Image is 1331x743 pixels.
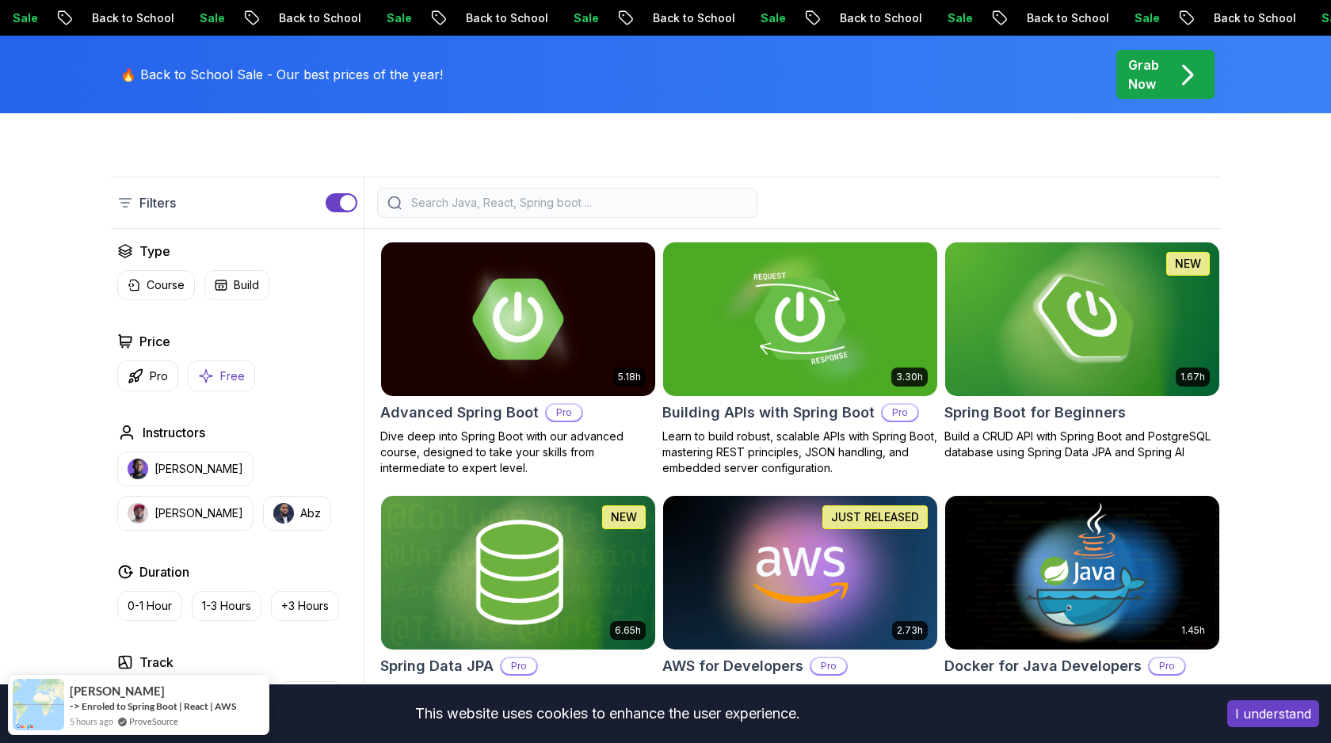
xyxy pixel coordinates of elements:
h2: Track [139,653,174,672]
p: Build [234,277,259,293]
p: Back to School [297,10,405,26]
p: NEW [1175,256,1201,272]
button: +3 Hours [271,591,339,621]
button: instructor img[PERSON_NAME] [117,452,254,486]
p: Pro [811,658,846,674]
p: Back to School [110,10,218,26]
p: Learn to build robust, scalable APIs with Spring Boot, mastering REST principles, JSON handling, ... [662,429,938,476]
p: Pro [150,368,168,384]
p: 1.45h [1181,624,1205,637]
img: instructor img [273,503,294,524]
a: Spring Data JPA card6.65hNEWSpring Data JPAProMaster database management, advanced querying, and ... [380,495,656,714]
h2: Building APIs with Spring Boot [662,402,875,424]
h2: Advanced Spring Boot [380,402,539,424]
p: Pro [502,658,536,674]
input: Search Java, React, Spring boot ... [408,195,747,211]
a: Advanced Spring Boot card5.18hAdvanced Spring BootProDive deep into Spring Boot with our advanced... [380,242,656,476]
span: [PERSON_NAME] [70,684,165,698]
p: Sale [1153,10,1203,26]
p: JUST RELEASED [831,509,919,525]
button: instructor img[PERSON_NAME] [117,496,254,531]
h2: Spring Data JPA [380,655,494,677]
p: Sale [405,10,456,26]
img: instructor img [128,459,148,479]
button: Free [188,360,255,391]
p: Sale [592,10,643,26]
p: Back to School [858,10,966,26]
p: Filters [139,193,176,212]
p: 0-1 Hour [128,598,172,614]
button: instructor imgAbz [263,496,331,531]
button: Pro [117,360,178,391]
img: provesource social proof notification image [13,679,64,730]
p: Abz [300,505,321,521]
img: instructor img [128,503,148,524]
h2: Spring Boot for Beginners [944,402,1126,424]
p: Pro [1150,658,1184,674]
img: Advanced Spring Boot card [381,242,655,396]
p: 6.65h [615,624,641,637]
h2: Duration [139,562,189,581]
p: Master AWS services like EC2, RDS, VPC, Route 53, and Docker to deploy and manage scalable cloud ... [662,682,938,730]
p: Back to School [671,10,779,26]
button: Course [117,270,195,300]
p: 5.18h [618,371,641,383]
p: Sale [31,10,82,26]
button: 1-3 Hours [192,591,261,621]
a: Enroled to Spring Boot | React | AWS [82,699,236,713]
p: 1-3 Hours [202,598,251,614]
p: Dive deep into Spring Boot with our advanced course, designed to take your skills from intermedia... [380,429,656,476]
p: Grab Now [1128,55,1159,93]
h2: Instructors [143,423,205,442]
button: Accept cookies [1227,700,1319,727]
img: Docker for Java Developers card [945,496,1219,650]
p: +3 Hours [281,598,329,614]
h2: Type [139,242,170,261]
a: Building APIs with Spring Boot card3.30hBuilding APIs with Spring BootProLearn to build robust, s... [662,242,938,476]
span: 5 hours ago [70,714,113,728]
button: Build [204,270,269,300]
img: Spring Boot for Beginners card [945,242,1219,396]
button: Dev Ops [276,681,343,711]
img: AWS for Developers card [663,496,937,650]
p: Sale [218,10,269,26]
p: Master database management, advanced querying, and expert data handling with ease [380,682,656,714]
a: ProveSource [129,714,178,728]
div: This website uses cookies to enhance the user experience. [12,696,1203,731]
a: AWS for Developers card2.73hJUST RELEASEDAWS for DevelopersProMaster AWS services like EC2, RDS, ... [662,495,938,730]
p: [PERSON_NAME] [154,505,243,521]
p: 3.30h [896,371,923,383]
p: Back to School [484,10,592,26]
img: Building APIs with Spring Boot card [663,242,937,396]
h2: Docker for Java Developers [944,655,1142,677]
p: Pro [547,405,582,421]
p: Free [220,368,245,384]
p: Sale [779,10,829,26]
span: -> [70,699,80,712]
img: Spring Data JPA card [381,496,655,650]
p: [PERSON_NAME] [154,461,243,477]
p: Course [147,277,185,293]
p: Back to School [1045,10,1153,26]
h2: Price [139,332,170,351]
p: 2.73h [897,624,923,637]
h2: AWS for Developers [662,655,803,677]
p: 🔥 Back to School Sale - Our best prices of the year! [120,65,443,84]
p: 1.67h [1180,371,1205,383]
p: Build a CRUD API with Spring Boot and PostgreSQL database using Spring Data JPA and Spring AI [944,429,1220,460]
p: Pro [883,405,917,421]
button: 0-1 Hour [117,591,182,621]
p: Sale [966,10,1016,26]
p: NEW [611,509,637,525]
a: Spring Boot for Beginners card1.67hNEWSpring Boot for BeginnersBuild a CRUD API with Spring Boot ... [944,242,1220,460]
